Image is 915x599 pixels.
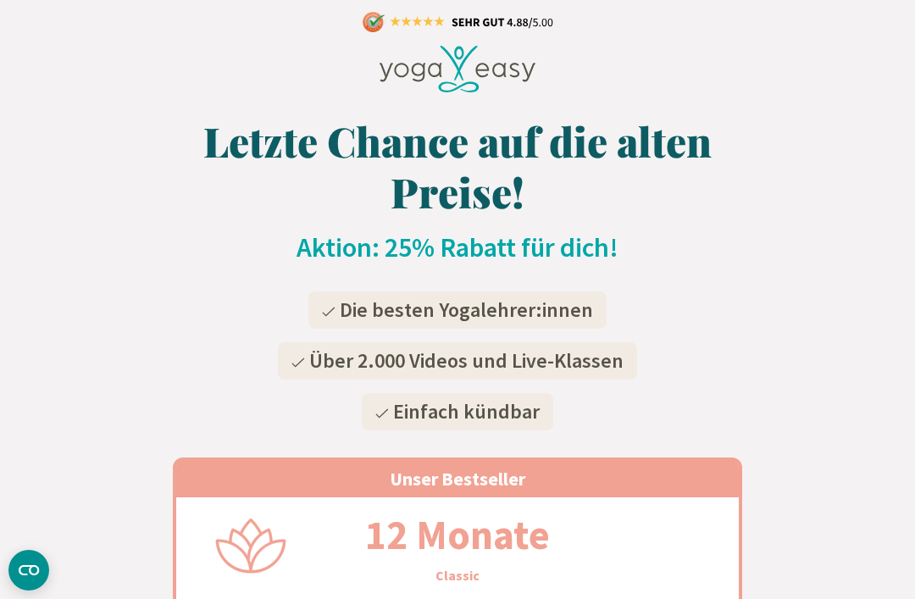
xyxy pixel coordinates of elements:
[173,115,742,217] h1: Letzte Chance auf die alten Preise!
[390,467,525,491] span: Unser Bestseller
[8,550,49,591] button: CMP-Widget öffnen
[324,504,591,565] h2: 12 Monate
[435,565,480,585] h3: Classic
[340,297,593,323] span: Die besten Yogalehrer:innen
[309,347,624,374] span: Über 2.000 Videos und Live-Klassen
[393,398,540,424] span: Einfach kündbar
